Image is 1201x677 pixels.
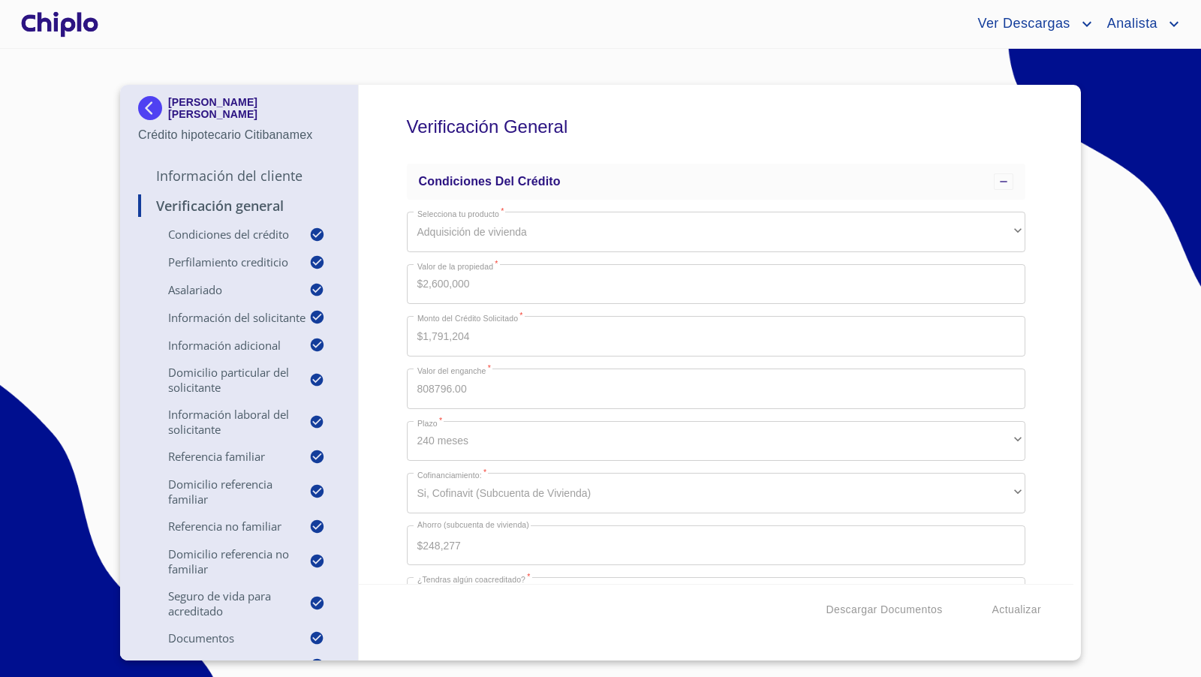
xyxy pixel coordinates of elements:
div: 240 meses [407,421,1026,462]
p: Información Laboral del Solicitante [138,407,309,437]
p: Domicilio Referencia No Familiar [138,546,309,576]
h5: Verificación General [407,96,1026,158]
p: Verificación General [138,197,340,215]
button: account of current user [966,12,1095,36]
p: Condiciones del Crédito [138,227,309,242]
p: Referencia Familiar [138,449,309,464]
span: Condiciones del Crédito [419,175,561,188]
div: Adquisición de vivienda [407,212,1026,252]
div: [PERSON_NAME] [PERSON_NAME] [138,96,340,126]
span: Ver Descargas [966,12,1077,36]
div: Condiciones del Crédito [407,164,1026,200]
p: Documentos adicionales [138,658,309,673]
p: Información del Solicitante [138,310,309,325]
p: Crédito hipotecario Citibanamex [138,126,340,144]
span: Actualizar [992,600,1041,619]
button: Descargar Documentos [820,596,948,624]
div: Si, Cofinavit (Subcuenta de Vivienda) [407,473,1026,513]
p: Información del Cliente [138,167,340,185]
span: Analista [1096,12,1165,36]
p: Domicilio Referencia Familiar [138,477,309,507]
div: No, solamente yo [407,577,1026,618]
p: Información adicional [138,338,309,353]
span: Descargar Documentos [826,600,942,619]
p: Documentos [138,630,309,645]
button: Actualizar [986,596,1047,624]
p: Domicilio Particular del Solicitante [138,365,309,395]
p: Seguro de Vida para Acreditado [138,588,309,618]
p: Asalariado [138,282,309,297]
p: Perfilamiento crediticio [138,254,309,269]
p: Referencia No Familiar [138,519,309,534]
p: [PERSON_NAME] [PERSON_NAME] [168,96,340,120]
button: account of current user [1096,12,1183,36]
img: Docupass spot blue [138,96,168,120]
